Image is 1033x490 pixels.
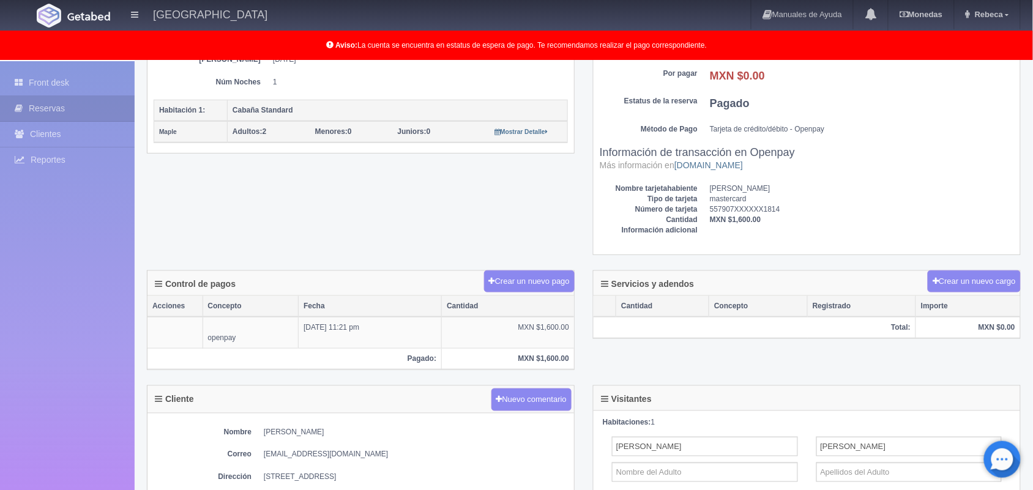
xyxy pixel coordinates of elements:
[159,106,205,114] b: Habitación 1:
[398,127,427,136] strong: Juniors:
[600,215,698,225] dt: Cantidad
[491,388,572,411] button: Nuevo comentario
[315,127,348,136] strong: Menores:
[228,100,568,121] th: Cabaña Standard
[155,280,236,289] h4: Control de pagos
[264,450,568,460] dd: [EMAIL_ADDRESS][DOMAIN_NAME]
[710,194,1014,204] dd: mastercard
[442,296,574,317] th: Cantidad
[153,6,267,21] h4: [GEOGRAPHIC_DATA]
[600,69,698,79] dt: Por pagar
[600,96,698,106] dt: Estatus de la reserva
[916,296,1020,317] th: Importe
[710,184,1014,194] dd: [PERSON_NAME]
[600,124,698,135] dt: Método de Pago
[600,184,698,194] dt: Nombre tarjetahabiente
[315,127,352,136] span: 0
[600,147,1014,171] h3: Información de transacción en Openpay
[916,317,1020,338] th: MXN $0.00
[335,41,357,50] b: Aviso:
[159,128,177,135] small: Maple
[442,348,574,369] th: MXN $1,600.00
[233,127,263,136] strong: Adultos:
[494,127,548,136] a: Mostrar Detalle
[674,160,743,170] a: [DOMAIN_NAME]
[484,270,575,293] button: Crear un nuevo pago
[264,427,568,437] dd: [PERSON_NAME]
[808,296,916,317] th: Registrado
[612,462,798,482] input: Nombre del Adulto
[972,10,1003,19] span: Rebeca
[154,450,252,460] dt: Correo
[67,12,110,21] img: Getabed
[816,437,1002,456] input: Apellidos del Adulto
[147,296,203,317] th: Acciones
[494,128,548,135] small: Mostrar Detalle
[612,437,798,456] input: Nombre del Adulto
[154,472,252,483] dt: Dirección
[155,395,194,404] h4: Cliente
[603,417,1011,428] div: 1
[442,317,574,349] td: MXN $1,600.00
[398,127,431,136] span: 0
[709,296,808,317] th: Concepto
[601,395,652,404] h4: Visitantes
[710,97,750,110] b: Pagado
[299,296,442,317] th: Fecha
[147,348,442,369] th: Pagado:
[299,317,442,349] td: [DATE] 11:21 pm
[594,317,916,338] th: Total:
[233,127,266,136] span: 2
[710,70,765,82] b: MXN $0.00
[928,270,1021,293] button: Crear un nuevo cargo
[264,472,568,483] dd: [STREET_ADDRESS]
[37,4,61,28] img: Getabed
[710,215,761,224] b: MXN $1,600.00
[603,418,651,426] strong: Habitaciones:
[600,225,698,236] dt: Información adicional
[601,280,694,289] h4: Servicios y adendos
[203,317,299,349] td: openpay
[154,427,252,437] dt: Nombre
[600,194,698,204] dt: Tipo de tarjeta
[816,462,1002,482] input: Apellidos del Adulto
[163,77,261,87] dt: Núm Noches
[203,296,299,317] th: Concepto
[616,296,709,317] th: Cantidad
[710,204,1014,215] dd: 557907XXXXXX1814
[273,77,559,87] dd: 1
[600,160,743,170] small: Más información en
[600,204,698,215] dt: Número de tarjeta
[900,10,942,19] b: Monedas
[710,124,1014,135] dd: Tarjeta de crédito/débito - Openpay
